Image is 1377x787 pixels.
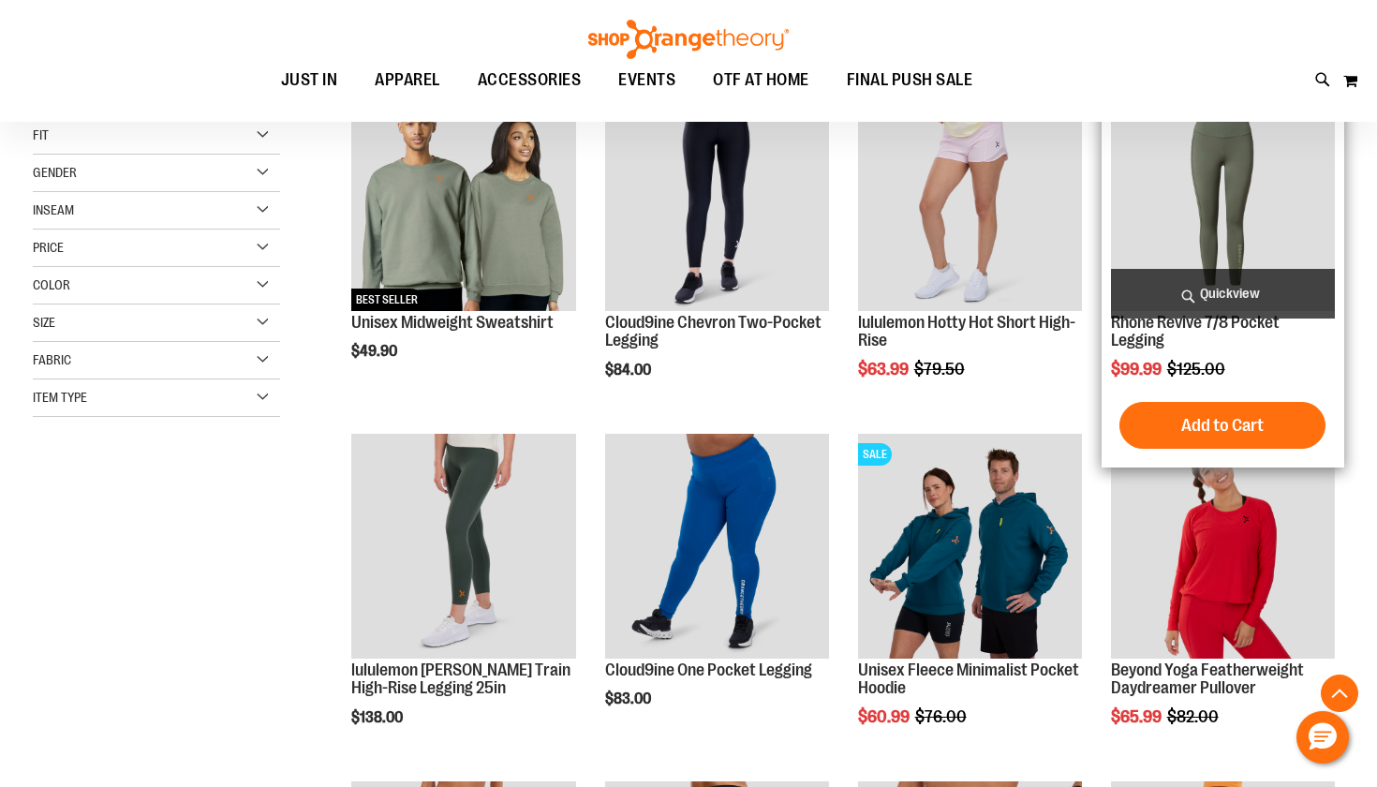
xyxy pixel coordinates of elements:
[351,86,575,310] img: Unisex Midweight Sweatshirt
[33,390,87,405] span: Item Type
[847,59,973,101] span: FINAL PUSH SALE
[1111,313,1280,350] a: Rhone Revive 7/8 Pocket Legging
[605,313,822,350] a: Cloud9ine Chevron Two-Pocket Legging
[356,59,459,101] a: APPAREL
[342,77,585,408] div: product
[914,360,968,379] span: $79.50
[858,313,1075,350] a: lululemon Hotty Hot Short High-Rise
[1111,661,1304,698] a: Beyond Yoga Featherweight Daydreamer Pullover
[1111,269,1335,319] a: Quickview
[1111,86,1335,313] a: Rhone Revive 7/8 Pocket LeggingSALE
[858,434,1082,661] a: Unisex Fleece Minimalist Pocket HoodieSALE
[33,127,49,142] span: Fit
[858,443,892,466] span: SALE
[915,707,970,726] span: $76.00
[459,59,600,102] a: ACCESSORIES
[858,86,1082,313] a: lululemon Hotty Hot Short High-RiseSALE
[605,86,829,313] a: Cloud9ine Chevron Two-Pocket Legging
[33,352,71,367] span: Fabric
[351,289,422,311] span: BEST SELLER
[33,202,74,217] span: Inseam
[262,59,357,102] a: JUST IN
[849,77,1091,426] div: product
[1167,360,1228,379] span: $125.00
[618,59,675,101] span: EVENTS
[605,362,654,379] span: $84.00
[351,709,406,726] span: $138.00
[600,59,694,102] a: EVENTS
[1111,360,1164,379] span: $99.99
[1111,707,1164,726] span: $65.99
[1111,434,1335,661] a: Product image for Beyond Yoga Featherweight Daydreamer PulloverSALE
[375,59,440,101] span: APPAREL
[478,59,582,101] span: ACCESSORIES
[858,661,1079,698] a: Unisex Fleece Minimalist Pocket Hoodie
[849,424,1091,774] div: product
[281,59,338,101] span: JUST IN
[605,434,829,661] a: Cloud9ine One Pocket Legging
[1111,86,1335,310] img: Rhone Revive 7/8 Pocket Legging
[1111,434,1335,658] img: Product image for Beyond Yoga Featherweight Daydreamer Pullover
[1167,707,1222,726] span: $82.00
[858,360,911,379] span: $63.99
[351,313,554,332] a: Unisex Midweight Sweatshirt
[1102,77,1344,468] div: product
[858,86,1082,310] img: lululemon Hotty Hot Short High-Rise
[828,59,992,102] a: FINAL PUSH SALE
[1181,415,1264,436] span: Add to Cart
[1102,424,1344,774] div: product
[694,59,828,102] a: OTF AT HOME
[713,59,809,101] span: OTF AT HOME
[605,86,829,310] img: Cloud9ine Chevron Two-Pocket Legging
[858,434,1082,658] img: Unisex Fleece Minimalist Pocket Hoodie
[33,165,77,180] span: Gender
[605,434,829,658] img: Cloud9ine One Pocket Legging
[351,661,570,698] a: lululemon [PERSON_NAME] Train High-Rise Legging 25in
[1296,711,1349,764] button: Hello, have a question? Let’s chat.
[33,315,55,330] span: Size
[585,20,792,59] img: Shop Orangetheory
[1321,675,1358,712] button: Back To Top
[596,424,838,755] div: product
[596,77,838,426] div: product
[351,434,575,661] a: Main view of 2024 October lululemon Wunder Train High-Rise
[351,343,400,360] span: $49.90
[351,434,575,658] img: Main view of 2024 October lululemon Wunder Train High-Rise
[342,424,585,774] div: product
[858,707,912,726] span: $60.99
[605,690,654,707] span: $83.00
[1119,402,1325,449] button: Add to Cart
[351,86,575,313] a: Unisex Midweight SweatshirtBEST SELLER
[33,277,70,292] span: Color
[33,240,64,255] span: Price
[605,661,812,679] a: Cloud9ine One Pocket Legging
